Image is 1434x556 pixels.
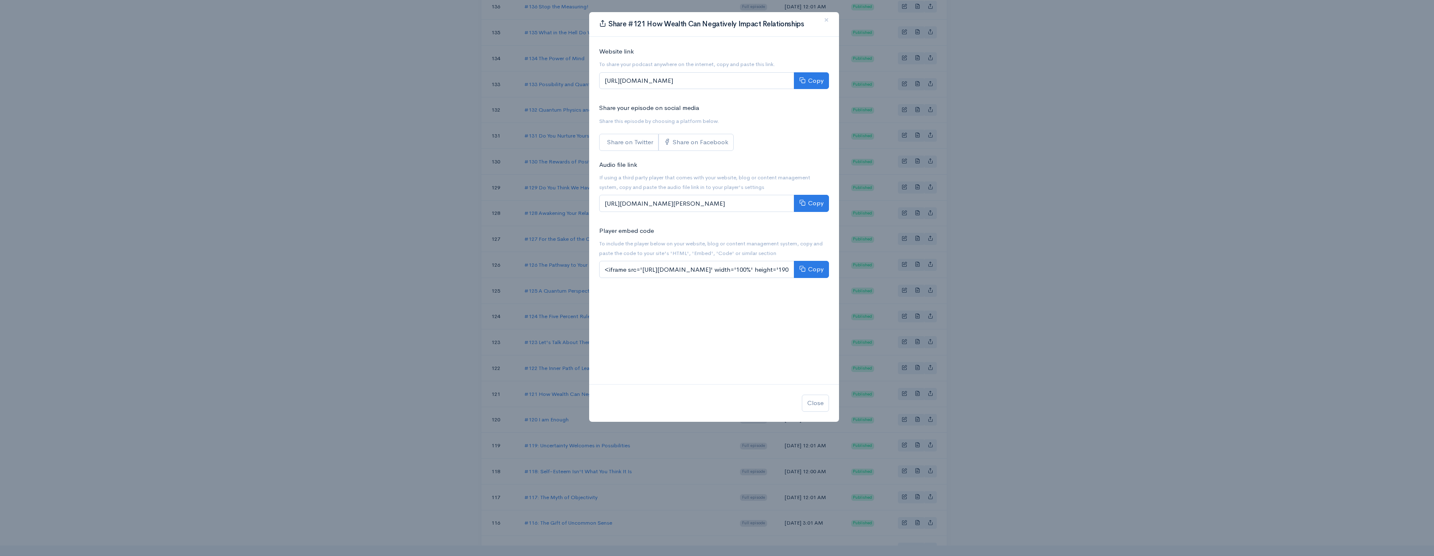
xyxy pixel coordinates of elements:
button: Copy [794,72,829,89]
button: Close [802,395,829,412]
label: Player embed code [599,226,654,236]
input: [URL][DOMAIN_NAME][PERSON_NAME] [599,195,794,212]
label: Audio file link [599,160,637,170]
span: Share #121 How Wealth Can Negatively Impact Relationships [608,20,804,28]
button: Copy [794,261,829,278]
small: To include the player below on your website, blog or content management system, copy and paste th... [599,240,823,257]
label: Website link [599,47,634,56]
a: Share on Twitter [599,134,659,151]
button: Copy [794,195,829,212]
small: To share your podcast anywhere on the internet, copy and paste this link. [599,61,775,68]
div: Social sharing links [599,134,734,151]
label: Share your episode on social media [599,103,699,113]
a: Share on Facebook [659,134,734,151]
input: [URL][DOMAIN_NAME] [599,72,794,89]
span: × [824,14,829,26]
input: <iframe src='[URL][DOMAIN_NAME]' width='100%' height='190' frameborder='0' scrolling='no' seamles... [599,261,794,278]
small: If using a third party player that comes with your website, blog or content management system, co... [599,174,810,191]
small: Share this episode by choosing a platform below. [599,117,719,125]
button: Close [814,9,839,32]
